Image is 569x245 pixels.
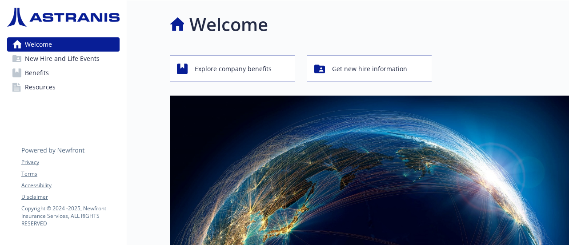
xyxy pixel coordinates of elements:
[307,56,432,81] button: Get new hire information
[25,80,56,94] span: Resources
[332,60,407,77] span: Get new hire information
[25,52,100,66] span: New Hire and Life Events
[7,37,120,52] a: Welcome
[195,60,272,77] span: Explore company benefits
[25,37,52,52] span: Welcome
[7,80,120,94] a: Resources
[21,205,119,227] p: Copyright © 2024 - 2025 , Newfront Insurance Services, ALL RIGHTS RESERVED
[189,11,268,38] h1: Welcome
[7,52,120,66] a: New Hire and Life Events
[25,66,49,80] span: Benefits
[21,170,119,178] a: Terms
[170,56,295,81] button: Explore company benefits
[21,158,119,166] a: Privacy
[21,193,119,201] a: Disclaimer
[21,181,119,189] a: Accessibility
[7,66,120,80] a: Benefits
